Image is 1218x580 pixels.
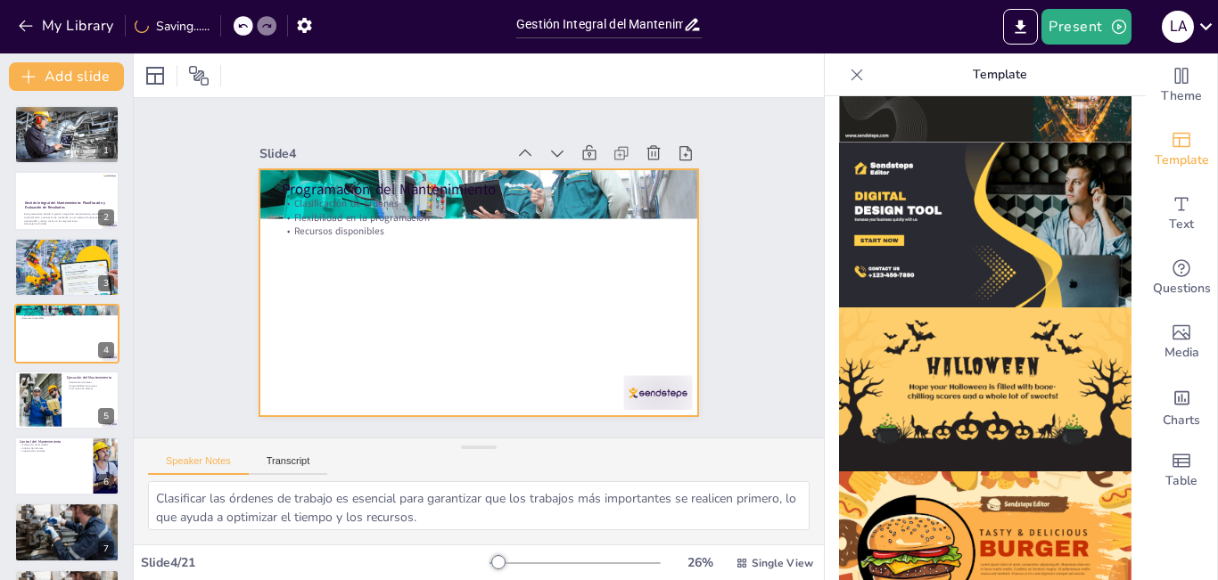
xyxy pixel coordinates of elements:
[67,374,114,380] p: Ejecución del Mantenimiento
[14,171,119,230] div: 2
[1161,86,1202,106] span: Theme
[20,311,114,315] p: Clasificación de órdenes
[1003,9,1038,45] button: Export to PowerPoint
[188,65,210,86] span: Position
[1169,215,1194,234] span: Text
[20,450,88,453] p: Supervisión constante
[14,371,119,429] div: 5
[20,439,88,445] p: Control del Mantenimiento
[67,380,114,384] p: Realización de tareas
[1155,151,1209,170] span: Template
[1041,9,1131,45] button: Present
[135,18,210,35] div: Saving......
[98,275,114,291] div: 3
[285,204,679,259] p: Recursos disponibles
[1162,9,1194,45] button: l A
[1165,471,1197,491] span: Table
[249,455,328,475] button: Transcript
[98,342,114,358] div: 4
[1162,11,1194,43] div: l A
[1146,53,1217,118] div: Change the overall theme
[1165,343,1199,363] span: Media
[67,387,114,390] p: Comunicación efectiva
[839,307,1132,472] img: thumb-13.png
[1146,118,1217,182] div: Add ready made slides
[148,455,249,475] button: Speaker Notes
[20,317,114,321] p: Recursos disponibles
[20,443,88,446] p: Evaluación de resultados
[752,556,813,570] span: Single View
[24,212,108,222] p: Esta presentación aborda la gestión integral del mantenimiento, centrándose en la planificación y...
[98,209,114,225] div: 2
[98,143,114,159] div: 1
[1146,374,1217,438] div: Add charts and graphs
[98,541,114,557] div: 7
[14,105,119,164] div: 1
[1146,310,1217,374] div: Add images, graphics, shapes or video
[98,408,114,424] div: 5
[141,61,169,90] div: Layout
[839,143,1132,307] img: thumb-12.png
[13,12,121,40] button: My Library
[287,191,681,246] p: Flexibilidad en la programación
[288,176,682,232] p: Clasificación de órdenes
[1146,438,1217,502] div: Add a table
[67,384,114,388] p: Disponibilidad de recursos
[871,53,1128,96] p: Template
[14,502,119,561] div: 7
[9,62,124,91] button: Add slide
[516,12,683,37] input: Insert title
[1153,279,1211,298] span: Questions
[14,304,119,363] div: 4
[1146,246,1217,310] div: Get real-time input from your audience
[272,123,519,166] div: Slide 4
[1146,182,1217,246] div: Add text boxes
[679,554,721,571] div: 26 %
[20,306,114,312] p: Programación del Mantenimiento
[25,200,105,209] strong: Gestión Integral del Mantenimiento: Planificación y Evaluación de Resultados
[24,222,108,225] p: Generated with [URL]
[14,238,119,297] div: 3
[14,437,119,495] div: 6
[98,474,114,490] div: 6
[290,159,685,221] p: Programación del Mantenimiento
[148,481,810,530] textarea: Clasificar las órdenes de trabajo es esencial para garantizar que los trabajos más importantes se...
[141,554,490,571] div: Slide 4 / 21
[20,314,114,317] p: Flexibilidad en la programación
[20,446,88,450] p: Análisis de informes
[1163,411,1200,430] span: Charts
